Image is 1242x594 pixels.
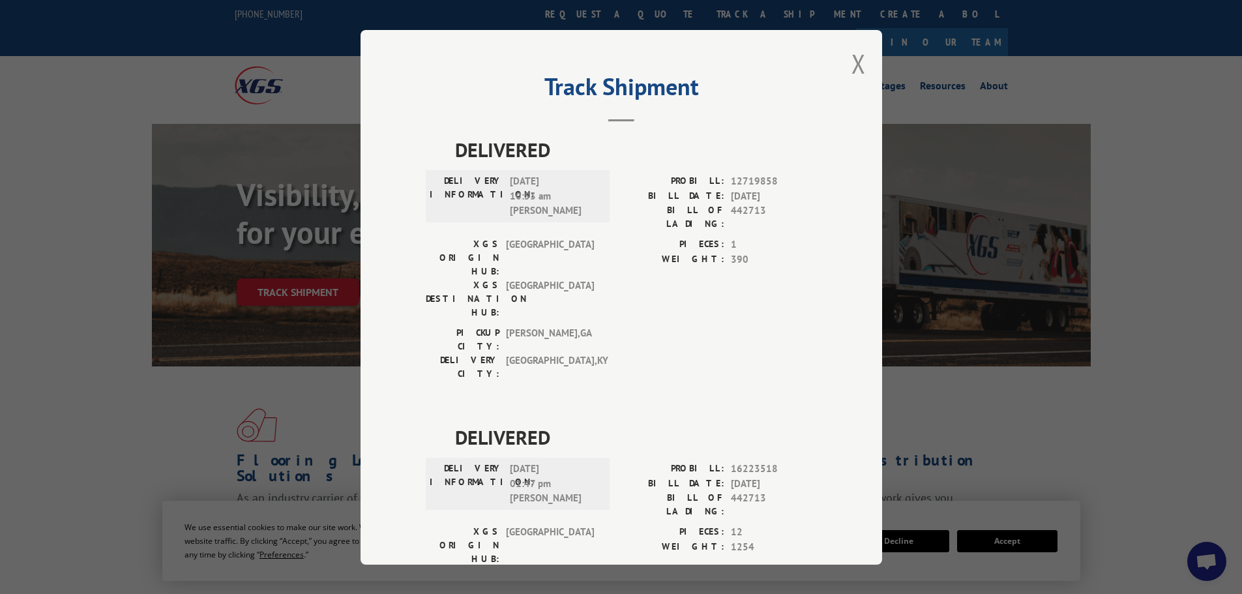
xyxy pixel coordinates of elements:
[851,46,866,81] button: Close modal
[731,476,817,491] span: [DATE]
[621,252,724,267] label: WEIGHT:
[455,135,817,164] span: DELIVERED
[510,462,598,506] span: [DATE] 01:47 pm [PERSON_NAME]
[731,525,817,540] span: 12
[621,491,724,518] label: BILL OF LADING:
[430,462,503,506] label: DELIVERY INFORMATION:
[731,203,817,231] span: 442713
[621,188,724,203] label: BILL DATE:
[426,326,499,353] label: PICKUP CITY:
[510,174,598,218] span: [DATE] 10:53 am [PERSON_NAME]
[430,174,503,218] label: DELIVERY INFORMATION:
[731,462,817,477] span: 16223518
[731,188,817,203] span: [DATE]
[426,525,499,566] label: XGS ORIGIN HUB:
[506,525,594,566] span: [GEOGRAPHIC_DATA]
[731,252,817,267] span: 390
[731,539,817,554] span: 1254
[455,423,817,452] span: DELIVERED
[426,237,499,278] label: XGS ORIGIN HUB:
[426,278,499,319] label: XGS DESTINATION HUB:
[506,237,594,278] span: [GEOGRAPHIC_DATA]
[731,491,817,518] span: 442713
[621,539,724,554] label: WEIGHT:
[506,353,594,381] span: [GEOGRAPHIC_DATA] , KY
[731,174,817,189] span: 12719858
[731,237,817,252] span: 1
[621,525,724,540] label: PIECES:
[621,203,724,231] label: BILL OF LADING:
[506,278,594,319] span: [GEOGRAPHIC_DATA]
[426,78,817,102] h2: Track Shipment
[621,174,724,189] label: PROBILL:
[621,476,724,491] label: BILL DATE:
[621,237,724,252] label: PIECES:
[426,353,499,381] label: DELIVERY CITY:
[506,326,594,353] span: [PERSON_NAME] , GA
[621,462,724,477] label: PROBILL:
